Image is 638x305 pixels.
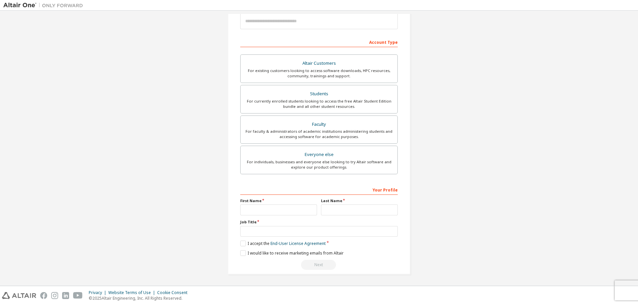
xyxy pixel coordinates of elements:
img: linkedin.svg [62,292,69,299]
div: Faculty [245,120,393,129]
img: altair_logo.svg [2,292,36,299]
div: Website Terms of Use [108,290,157,295]
p: © 2025 Altair Engineering, Inc. All Rights Reserved. [89,295,191,301]
img: facebook.svg [40,292,47,299]
img: Altair One [3,2,86,9]
div: For existing customers looking to access software downloads, HPC resources, community, trainings ... [245,68,393,79]
div: Cookie Consent [157,290,191,295]
div: Your Profile [240,184,398,195]
div: Altair Customers [245,59,393,68]
label: I accept the [240,241,326,246]
label: First Name [240,198,317,203]
a: End-User License Agreement [270,241,326,246]
img: youtube.svg [73,292,83,299]
div: Students [245,89,393,99]
div: Account Type [240,37,398,47]
div: Read and acccept EULA to continue [240,260,398,270]
div: For currently enrolled students looking to access the free Altair Student Edition bundle and all ... [245,99,393,109]
img: instagram.svg [51,292,58,299]
label: I would like to receive marketing emails from Altair [240,250,344,256]
label: Job Title [240,219,398,225]
div: Privacy [89,290,108,295]
div: For individuals, businesses and everyone else looking to try Altair software and explore our prod... [245,159,393,170]
div: For faculty & administrators of academic institutions administering students and accessing softwa... [245,129,393,139]
label: Last Name [321,198,398,203]
div: Everyone else [245,150,393,159]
